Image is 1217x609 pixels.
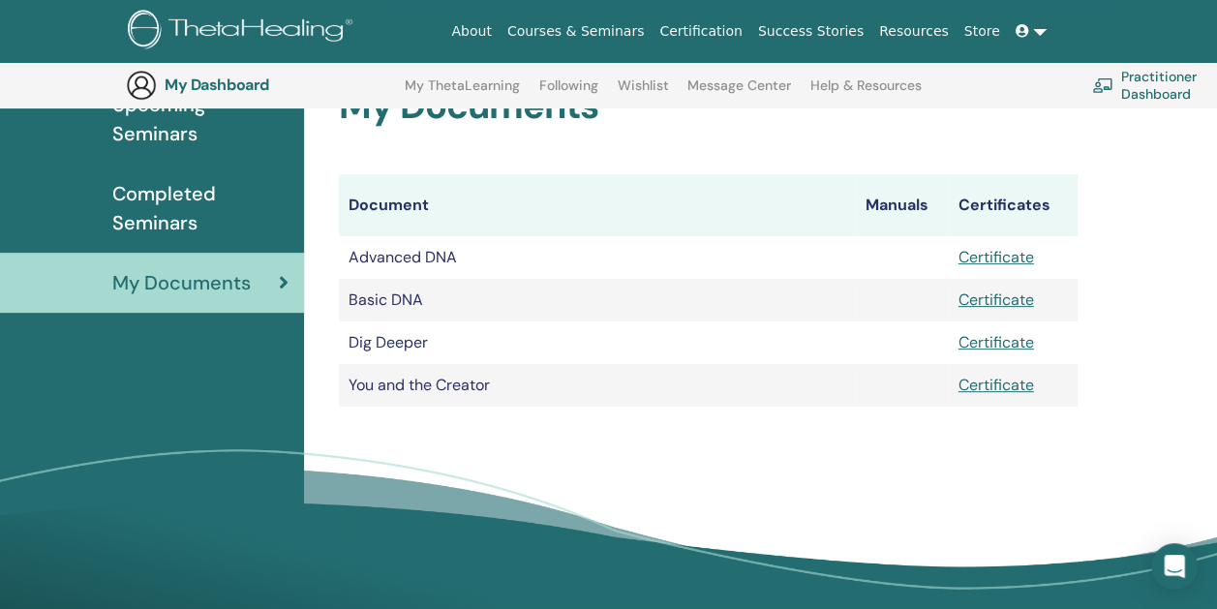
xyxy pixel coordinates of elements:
[871,14,957,49] a: Resources
[618,77,669,108] a: Wishlist
[112,179,289,237] span: Completed Seminars
[856,174,948,236] th: Manuals
[112,268,251,297] span: My Documents
[539,77,598,108] a: Following
[957,14,1008,49] a: Store
[339,84,1078,129] h2: My Documents
[687,77,791,108] a: Message Center
[339,364,856,407] td: You and the Creator
[958,289,1034,310] a: Certificate
[443,14,499,49] a: About
[958,332,1034,352] a: Certificate
[339,321,856,364] td: Dig Deeper
[1092,77,1113,93] img: chalkboard-teacher.svg
[1151,543,1198,590] div: Open Intercom Messenger
[958,247,1034,267] a: Certificate
[339,174,856,236] th: Document
[112,90,289,148] span: Upcoming Seminars
[750,14,871,49] a: Success Stories
[500,14,653,49] a: Courses & Seminars
[128,10,359,53] img: logo.png
[126,70,157,101] img: generic-user-icon.jpg
[405,77,520,108] a: My ThetaLearning
[339,236,856,279] td: Advanced DNA
[810,77,922,108] a: Help & Resources
[652,14,749,49] a: Certification
[339,279,856,321] td: Basic DNA
[165,76,358,94] h3: My Dashboard
[958,375,1034,395] a: Certificate
[949,174,1078,236] th: Certificates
